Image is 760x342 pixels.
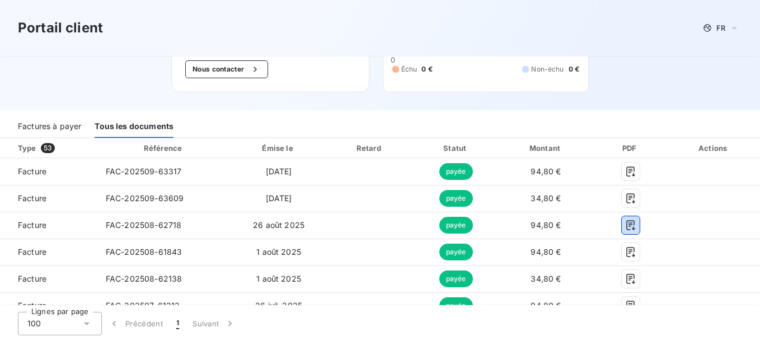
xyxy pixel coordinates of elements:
span: 34,80 € [531,193,561,203]
span: Facture [9,166,88,177]
span: Non-échu [531,64,564,74]
span: 94,80 € [531,167,561,176]
span: 26 août 2025 [253,220,304,230]
span: 0 € [569,64,579,74]
button: Précédent [102,312,170,335]
span: FAC-202507-61212 [106,301,180,310]
span: Facture [9,220,88,231]
span: FAC-202508-62138 [106,274,182,283]
div: Tous les documents [95,115,173,138]
span: payée [439,217,473,234]
span: 94,80 € [531,301,561,310]
span: 1 août 2025 [256,274,301,283]
span: payée [439,190,473,207]
span: 53 [41,143,55,153]
span: Facture [9,193,88,204]
span: payée [439,270,473,287]
span: FAC-202509-63609 [106,193,184,203]
div: Retard [329,142,411,154]
span: payée [439,244,473,260]
div: Montant [501,142,591,154]
span: FAC-202508-61843 [106,247,182,256]
span: FR [716,23,725,32]
span: Facture [9,300,88,311]
span: [DATE] [266,193,292,203]
span: 26 juil. 2025 [255,301,302,310]
button: Suivant [186,312,242,335]
span: 1 [176,318,179,329]
h3: Portail client [18,18,103,38]
span: payée [439,163,473,180]
span: Échu [401,64,417,74]
span: payée [439,297,473,314]
span: Facture [9,246,88,258]
span: 100 [27,318,41,329]
div: Émise le [233,142,324,154]
span: 0 € [421,64,432,74]
span: [DATE] [266,167,292,176]
div: Factures à payer [18,115,81,138]
span: FAC-202508-62718 [106,220,181,230]
span: 0 [391,55,395,64]
span: 94,80 € [531,247,561,256]
div: Actions [670,142,758,154]
span: 34,80 € [531,274,561,283]
span: Facture [9,273,88,284]
span: FAC-202509-63317 [106,167,181,176]
div: Statut [416,142,496,154]
div: Référence [144,144,182,153]
button: Nous contacter [185,60,268,78]
span: 94,80 € [531,220,561,230]
button: 1 [170,312,186,335]
div: Type [11,142,95,154]
div: PDF [595,142,665,154]
span: 1 août 2025 [256,247,301,256]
